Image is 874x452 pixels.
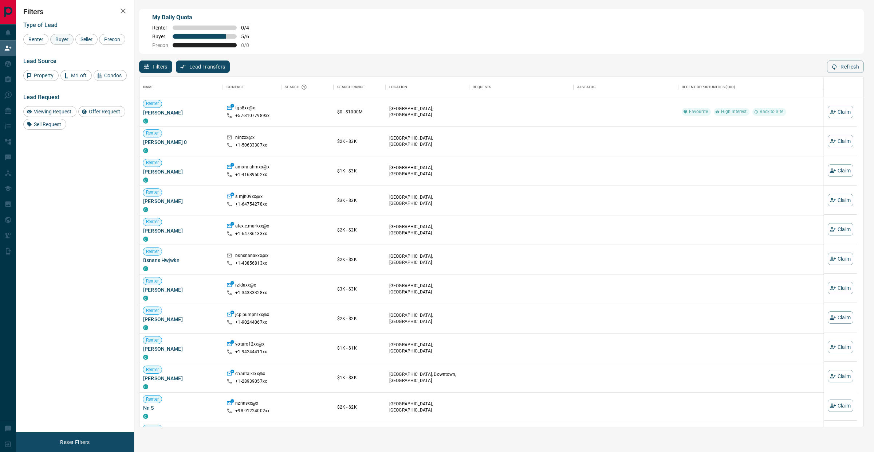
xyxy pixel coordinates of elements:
button: Claim [828,164,853,177]
div: Search Range [334,77,386,97]
p: alex.c.markxx@x [235,223,269,231]
div: Requests [469,77,574,97]
p: $2K - $2K [337,256,382,263]
div: AI Status [574,77,678,97]
p: $2K - $2K [337,315,382,322]
span: Viewing Request [31,109,74,114]
p: $2K - $2K [337,404,382,410]
p: +1- 90244067xx [235,319,267,326]
div: condos.ca [143,148,148,153]
button: Claim [828,253,853,265]
span: Bsnsns Hwjwkn [143,257,219,264]
div: Buyer [50,34,74,45]
h2: Filters [23,7,127,16]
span: Renter [143,219,162,225]
span: [PERSON_NAME] [143,168,219,175]
button: Claim [828,194,853,206]
p: +1- 41689502xx [235,172,267,178]
span: Sell Request [31,121,64,127]
span: Favourite [686,109,711,115]
p: [GEOGRAPHIC_DATA], [GEOGRAPHIC_DATA] [389,283,465,295]
p: +1- 94244411xx [235,349,267,355]
p: tgs8xx@x [235,105,255,113]
span: Nn S [143,404,219,412]
button: Claim [828,400,853,412]
div: condos.ca [143,355,148,360]
p: [GEOGRAPHIC_DATA], [GEOGRAPHIC_DATA] [389,135,465,148]
span: Renter [26,36,46,42]
p: simjh09xx@x [235,194,262,201]
span: 5 / 6 [241,34,257,39]
div: Recent Opportunities (30d) [682,77,735,97]
button: Lead Transfers [176,61,230,73]
span: Type of Lead [23,22,58,28]
div: Recent Opportunities (30d) [678,77,824,97]
span: [PERSON_NAME] [143,109,219,116]
p: [GEOGRAPHIC_DATA], [GEOGRAPHIC_DATA] [389,106,465,118]
button: Claim [828,341,853,353]
div: Location [386,77,469,97]
span: [PERSON_NAME] [143,286,219,293]
p: amxra.ahmxx@x [235,164,269,172]
p: +1- 50633307xx [235,142,267,148]
span: High Interest [718,109,750,115]
p: +1- 64786133xx [235,231,267,237]
span: Lead Request [23,94,59,101]
div: MrLoft [60,70,92,81]
p: [GEOGRAPHIC_DATA], [GEOGRAPHIC_DATA] [389,342,465,354]
div: condos.ca [143,266,148,271]
p: [GEOGRAPHIC_DATA], [GEOGRAPHIC_DATA] [389,165,465,177]
div: Property [23,70,59,81]
span: [PERSON_NAME] 0 [143,139,219,146]
p: +1- 28939057xx [235,378,267,385]
span: [PERSON_NAME] [143,345,219,352]
div: condos.ca [143,178,148,183]
p: chantalkrxx@x [235,371,265,378]
p: +1- 34333328xx [235,290,267,296]
div: Viewing Request [23,106,76,117]
span: Renter [143,249,162,255]
p: $2K - $2K [337,227,382,233]
div: condos.ca [143,325,148,330]
span: MrLoft [68,73,89,78]
div: Contact [223,77,281,97]
button: Claim [828,135,853,147]
span: Renter [143,367,162,373]
span: Precon [102,36,123,42]
span: Renter [143,278,162,284]
p: +1- 64754278xx [235,201,267,207]
div: condos.ca [143,384,148,389]
span: Buyer [53,36,71,42]
button: Claim [828,370,853,382]
p: [GEOGRAPHIC_DATA], [GEOGRAPHIC_DATA] [389,253,465,266]
div: Search [285,77,309,97]
div: Offer Request [78,106,125,117]
div: Name [139,77,223,97]
span: Property [31,73,56,78]
div: Renter [23,34,48,45]
div: condos.ca [143,118,148,124]
p: +57- 31077989xx [235,113,269,119]
span: Renter [143,160,162,166]
div: condos.ca [143,296,148,301]
div: AI Status [577,77,595,97]
div: condos.ca [143,237,148,242]
span: 0 / 0 [241,42,257,48]
span: [PERSON_NAME] [143,375,219,382]
p: $1K - $1K [337,345,382,351]
div: Condos [94,70,127,81]
p: +1- 43856813xx [235,260,267,266]
p: [GEOGRAPHIC_DATA], [GEOGRAPHIC_DATA] [389,194,465,207]
p: $1K - $3K [337,168,382,174]
span: Condos [102,73,124,78]
div: Name [143,77,154,97]
div: Search Range [337,77,365,97]
span: Precon [152,42,168,48]
button: Claim [828,223,853,235]
span: [PERSON_NAME] [143,198,219,205]
span: Renter [152,25,168,31]
p: [GEOGRAPHIC_DATA], [GEOGRAPHIC_DATA] [389,401,465,413]
p: $0 - $1000M [337,109,382,115]
button: Filters [139,61,172,73]
div: Sell Request [23,119,66,130]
